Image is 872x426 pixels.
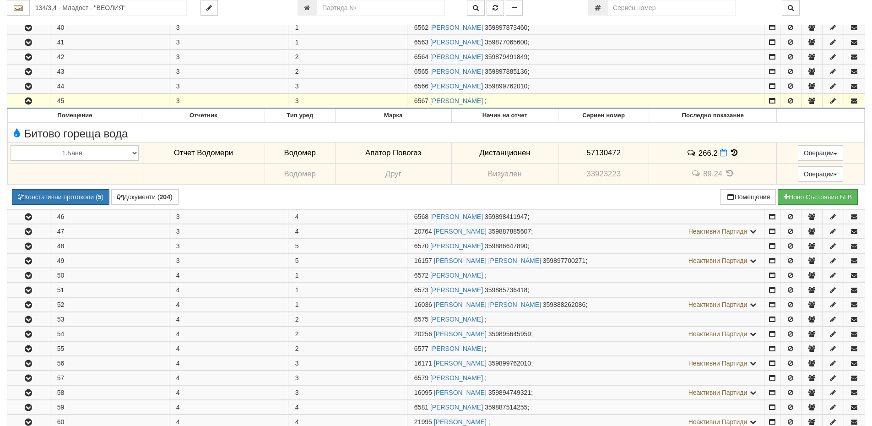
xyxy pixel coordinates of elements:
[434,418,487,426] a: [PERSON_NAME]
[688,330,747,338] span: Неактивни Партиди
[50,298,169,312] td: 52
[414,360,432,367] span: Партида №
[430,345,483,352] a: [PERSON_NAME]
[160,193,170,201] b: 204
[295,68,299,75] span: 2
[407,400,764,415] td: ;
[50,327,169,341] td: 54
[169,20,288,35] td: 3
[407,342,764,356] td: ;
[488,360,531,367] span: 359899762010
[778,189,858,205] button: Новo Състояние БГВ
[729,148,739,157] span: История на показанията
[586,148,621,157] span: 57130472
[485,286,527,294] span: 359885736418
[50,283,169,297] td: 51
[414,316,428,323] span: Партида №
[430,286,483,294] a: [PERSON_NAME]
[434,360,487,367] a: [PERSON_NAME]
[430,404,483,411] a: [PERSON_NAME]
[703,169,722,178] span: 89.24
[169,224,288,239] td: 3
[169,79,288,93] td: 3
[50,210,169,224] td: 46
[295,228,299,235] span: 4
[169,35,288,49] td: 3
[8,109,142,123] th: Помещение
[687,148,699,157] span: История на забележките
[430,97,483,104] a: [PERSON_NAME]
[295,257,299,264] span: 5
[295,53,299,60] span: 2
[414,272,428,279] span: Партида №
[720,189,776,205] button: Помещения
[414,286,428,294] span: Партида №
[485,82,527,90] span: 359899762010
[430,374,483,382] a: [PERSON_NAME]
[451,164,558,185] td: Визуален
[50,50,169,64] td: 42
[169,50,288,64] td: 3
[488,389,531,396] span: 359894749321
[688,389,747,396] span: Неактивни Партиди
[407,386,764,400] td: ;
[407,210,764,224] td: ;
[414,330,432,338] span: Партида №
[688,418,747,426] span: Неактивни Партиди
[430,213,483,220] a: [PERSON_NAME]
[295,360,299,367] span: 3
[50,268,169,283] td: 50
[434,330,487,338] a: [PERSON_NAME]
[414,24,428,31] span: Партида №
[407,312,764,327] td: ;
[543,257,585,264] span: 359897700271
[169,386,288,400] td: 4
[295,418,299,426] span: 4
[169,283,288,297] td: 4
[414,82,428,90] span: Партида №
[169,342,288,356] td: 4
[169,254,288,268] td: 3
[414,345,428,352] span: Партида №
[50,386,169,400] td: 58
[414,418,432,426] span: Партида №
[50,94,169,109] td: 45
[414,301,432,308] span: Партида №
[169,356,288,371] td: 4
[335,109,451,123] th: Марка
[407,224,764,239] td: ;
[407,50,764,64] td: ;
[488,228,531,235] span: 359887885607
[295,24,299,31] span: 1
[543,301,585,308] span: 359888262086
[430,53,483,60] a: [PERSON_NAME]
[407,371,764,385] td: ;
[169,65,288,79] td: 3
[488,330,531,338] span: 359895645959
[414,228,432,235] span: Партида №
[485,242,527,250] span: 359886647890
[50,239,169,253] td: 48
[649,109,777,123] th: Последно показание
[98,193,102,201] b: 5
[407,94,764,109] td: ;
[295,345,299,352] span: 2
[430,82,483,90] a: [PERSON_NAME]
[169,210,288,224] td: 3
[295,389,299,396] span: 3
[414,404,428,411] span: Партида №
[798,166,844,182] button: Операции
[430,68,483,75] a: [PERSON_NAME]
[451,142,558,164] td: Дистанционен
[485,53,527,60] span: 359879491849
[485,213,527,220] span: 359898411947
[50,312,169,327] td: 53
[142,109,265,123] th: Отчетник
[414,242,428,250] span: Партида №
[485,68,527,75] span: 359897885136
[558,164,649,185] td: 33923223
[50,342,169,356] td: 55
[430,242,483,250] a: [PERSON_NAME]
[295,374,299,382] span: 3
[169,371,288,385] td: 4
